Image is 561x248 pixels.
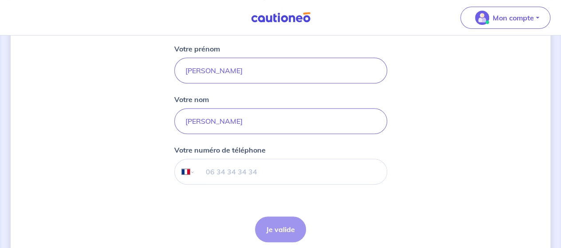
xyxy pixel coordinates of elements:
img: illu_account_valid_menu.svg [475,11,489,25]
button: illu_account_valid_menu.svgMon compte [460,7,550,29]
p: Votre nom [174,94,209,105]
input: Doe [174,108,387,134]
p: Votre numéro de téléphone [174,145,266,155]
input: 06 34 34 34 34 [195,159,386,184]
p: Mon compte [493,12,534,23]
p: Votre prénom [174,43,220,54]
input: John [174,58,387,83]
img: Cautioneo [247,12,314,23]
